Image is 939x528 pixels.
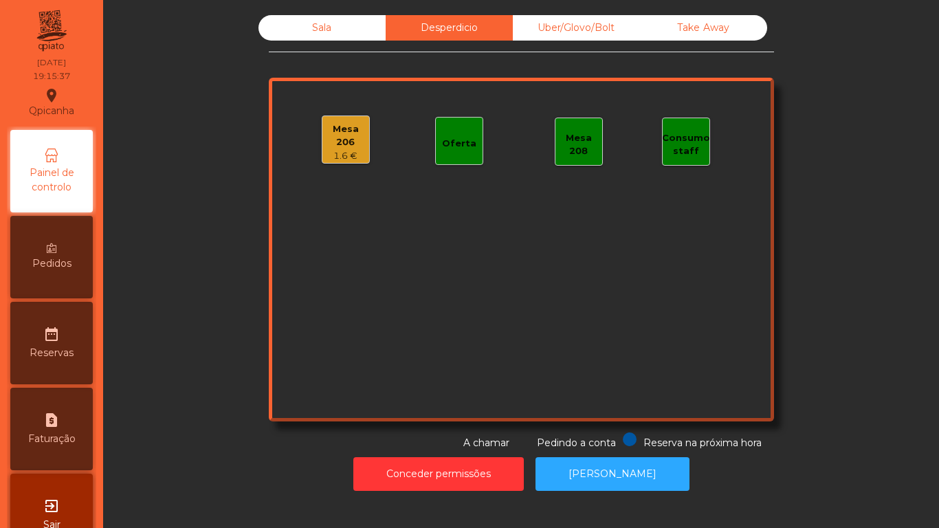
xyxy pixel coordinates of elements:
[30,346,74,360] span: Reservas
[513,15,640,41] div: Uber/Glovo/Bolt
[29,85,74,120] div: Qpicanha
[322,122,369,149] div: Mesa 206
[43,498,60,514] i: exit_to_app
[640,15,767,41] div: Take Away
[322,149,369,163] div: 1.6 €
[43,87,60,104] i: location_on
[535,457,689,491] button: [PERSON_NAME]
[34,7,68,55] img: qpiato
[43,412,60,428] i: request_page
[43,326,60,342] i: date_range
[33,70,70,82] div: 19:15:37
[643,437,762,449] span: Reserva na próxima hora
[463,437,509,449] span: A chamar
[537,437,616,449] span: Pedindo a conta
[258,15,386,41] div: Sala
[662,131,710,158] div: Consumo staff
[353,457,524,491] button: Conceder permissões
[14,166,89,195] span: Painel de controlo
[28,432,76,446] span: Faturação
[37,56,66,69] div: [DATE]
[442,137,476,151] div: Oferta
[32,256,71,271] span: Pedidos
[555,131,602,158] div: Mesa 208
[386,15,513,41] div: Desperdicio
